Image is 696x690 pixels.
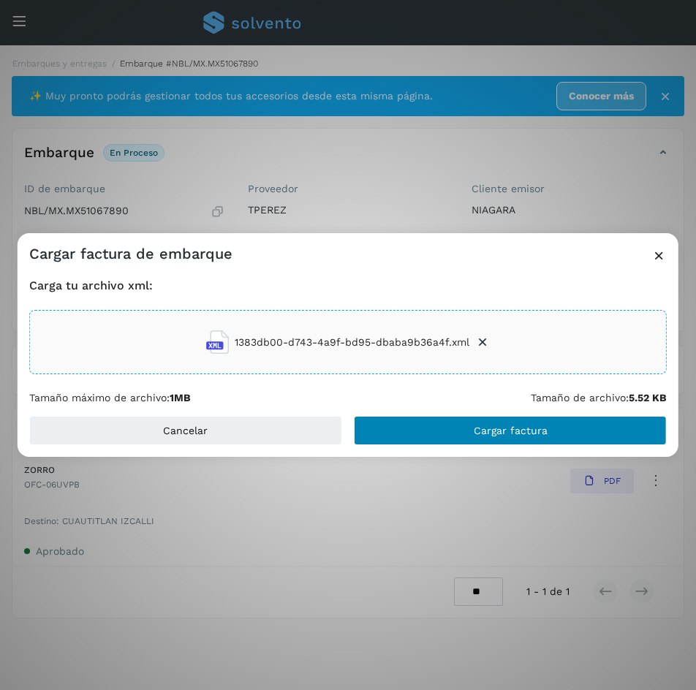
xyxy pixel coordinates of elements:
span: 1383db00-d743-4a9f-bd95-dbaba9b36a4f.xml [235,335,469,350]
p: Tamaño de archivo: [531,392,667,404]
span: Cancelar [163,425,208,436]
button: Cancelar [29,416,342,445]
h3: Cargar factura de embarque [29,245,232,262]
button: Cargar factura [354,416,667,445]
b: 1MB [170,392,191,403]
h4: Carga tu archivo xml: [29,278,667,292]
span: Cargar factura [474,425,548,436]
b: 5.52 KB [629,392,667,403]
p: Tamaño máximo de archivo: [29,392,191,404]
